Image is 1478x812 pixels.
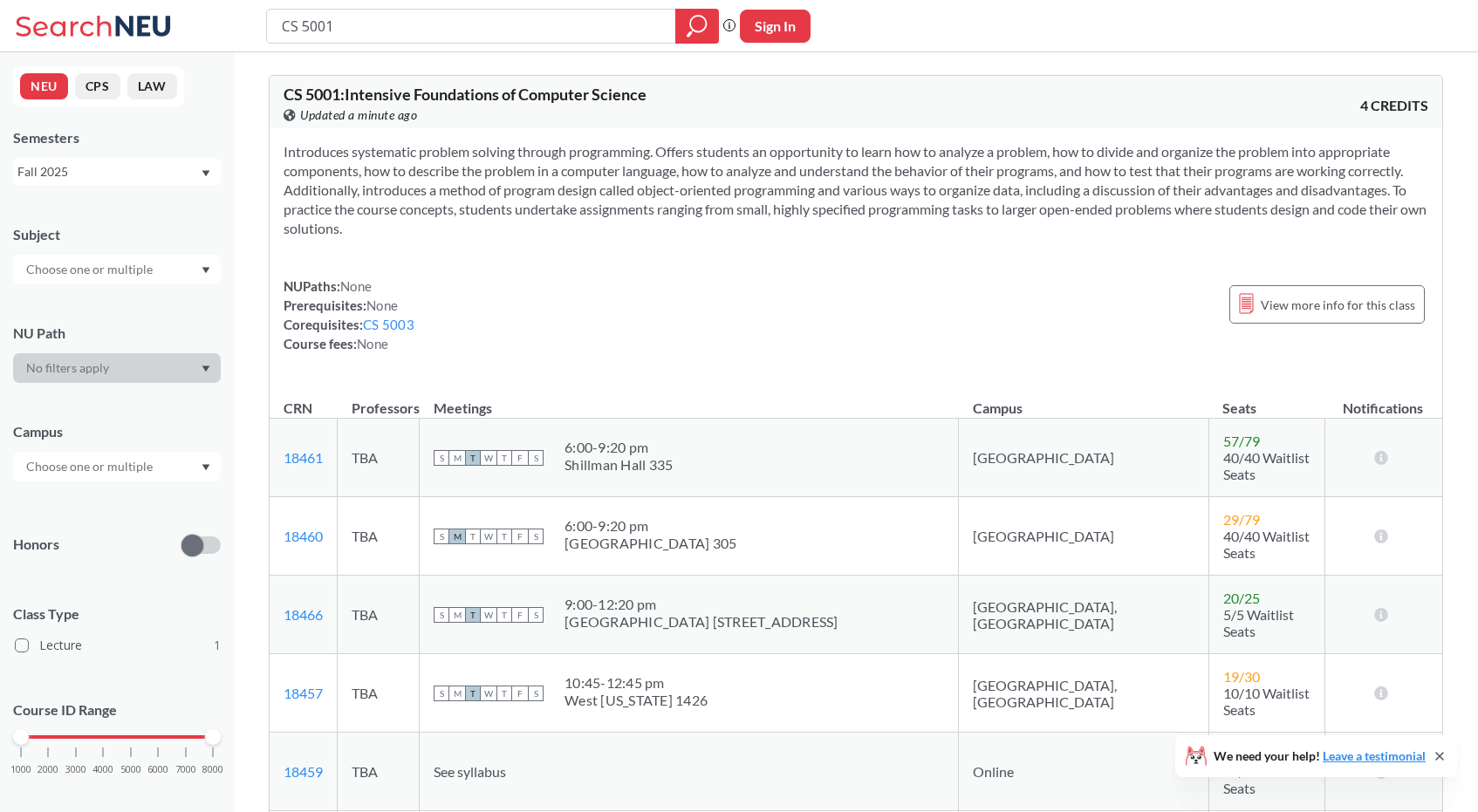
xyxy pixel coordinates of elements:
span: S [434,450,449,466]
div: NU Path [13,324,221,343]
svg: magnifying glass [687,14,708,38]
span: See syllabus [434,763,506,780]
th: Campus [959,381,1209,419]
section: Introduces systematic problem solving through programming. Offers students an opportunity to lear... [284,142,1428,238]
span: T [496,607,512,623]
span: F [512,529,528,544]
td: TBA [338,576,420,654]
button: Sign In [740,10,811,43]
span: 57 / 79 [1223,433,1260,449]
span: F [512,607,528,623]
div: [GEOGRAPHIC_DATA] [STREET_ADDRESS] [565,613,838,631]
div: Campus [13,422,221,441]
span: 8000 [202,765,223,774]
span: None [340,278,372,294]
span: T [496,529,512,544]
span: M [449,607,465,623]
span: T [465,686,481,701]
div: 6:00 - 9:20 pm [565,439,673,456]
span: W [481,529,496,544]
span: CS 5001 : Intensive Foundations of Computer Science [284,85,647,104]
button: CPS [75,73,120,99]
span: T [496,686,512,701]
span: 2000 [38,765,58,774]
span: W [481,450,496,466]
span: S [528,607,544,623]
div: Subject [13,225,221,244]
span: 4 CREDITS [1360,96,1428,115]
button: LAW [127,73,177,99]
div: magnifying glass [675,9,719,44]
span: None [357,336,388,351]
a: 18460 [284,528,323,544]
svg: Dropdown arrow [202,170,210,177]
span: 20 / 25 [1223,590,1260,606]
svg: Dropdown arrow [202,464,210,471]
a: 18459 [284,763,323,780]
span: 5000 [120,765,141,774]
span: 1 [214,636,221,655]
span: S [528,686,544,701]
span: T [465,450,481,466]
span: T [496,450,512,466]
svg: Dropdown arrow [202,365,210,372]
div: Fall 2025Dropdown arrow [13,158,221,186]
th: Notifications [1324,381,1441,419]
button: NEU [20,73,68,99]
span: 15/15 Waitlist Seats [1223,763,1310,796]
span: W [481,607,496,623]
td: [GEOGRAPHIC_DATA] [959,497,1209,576]
div: Dropdown arrow [13,452,221,481]
span: 29 / 79 [1223,511,1260,528]
span: 3000 [65,765,86,774]
span: 40/40 Waitlist Seats [1223,528,1310,561]
span: 10/10 Waitlist Seats [1223,685,1310,718]
span: 5/5 Waitlist Seats [1223,606,1294,639]
div: Dropdown arrow [13,353,221,383]
span: M [449,450,465,466]
span: Class Type [13,604,221,624]
span: F [512,686,528,701]
span: M [449,529,465,544]
div: Fall 2025 [17,162,200,181]
a: CS 5003 [363,317,414,332]
th: Meetings [420,381,959,419]
div: Shillman Hall 335 [565,456,673,474]
span: 40/40 Waitlist Seats [1223,449,1310,482]
label: Lecture [15,634,221,657]
p: Honors [13,535,59,555]
input: Class, professor, course number, "phrase" [280,11,663,41]
a: 18461 [284,449,323,466]
span: View more info for this class [1261,294,1415,316]
span: W [481,686,496,701]
td: [GEOGRAPHIC_DATA] [959,419,1209,497]
div: NUPaths: Prerequisites: Corequisites: Course fees: [284,276,414,353]
span: F [512,450,528,466]
td: Online [959,733,1209,811]
span: S [434,607,449,623]
span: None [366,297,398,313]
input: Choose one or multiple [17,259,164,280]
span: T [465,607,481,623]
span: S [528,450,544,466]
a: 18466 [284,606,323,623]
td: [GEOGRAPHIC_DATA], [GEOGRAPHIC_DATA] [959,576,1209,654]
div: 6:00 - 9:20 pm [565,517,736,535]
div: CRN [284,399,312,418]
svg: Dropdown arrow [202,267,210,274]
div: 10:45 - 12:45 pm [565,674,708,692]
span: 7000 [175,765,196,774]
span: 4000 [92,765,113,774]
span: Updated a minute ago [300,106,417,125]
span: M [449,686,465,701]
div: [GEOGRAPHIC_DATA] 305 [565,535,736,552]
span: 1000 [10,765,31,774]
th: Professors [338,381,420,419]
td: [GEOGRAPHIC_DATA], [GEOGRAPHIC_DATA] [959,654,1209,733]
span: 6000 [147,765,168,774]
td: TBA [338,654,420,733]
p: Course ID Range [13,700,221,720]
span: S [528,529,544,544]
th: Seats [1208,381,1324,419]
div: 9:00 - 12:20 pm [565,596,838,613]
